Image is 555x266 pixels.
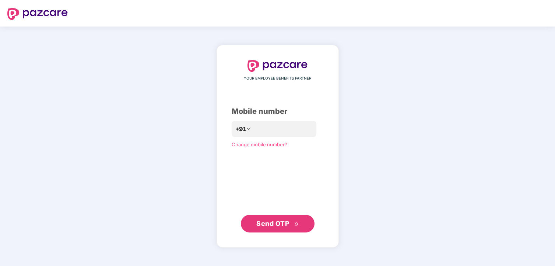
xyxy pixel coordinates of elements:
[294,222,299,227] span: double-right
[232,106,324,117] div: Mobile number
[232,141,287,147] a: Change mobile number?
[235,125,246,134] span: +91
[256,220,289,227] span: Send OTP
[246,127,251,131] span: down
[7,8,68,20] img: logo
[241,215,315,232] button: Send OTPdouble-right
[247,60,308,72] img: logo
[244,76,311,81] span: YOUR EMPLOYEE BENEFITS PARTNER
